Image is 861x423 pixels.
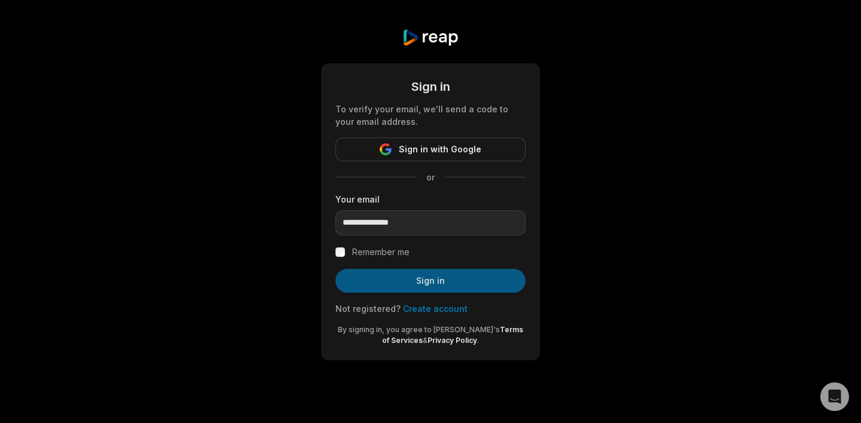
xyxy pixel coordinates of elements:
label: Remember me [352,245,410,259]
span: By signing in, you agree to [PERSON_NAME]'s [338,325,500,334]
div: Sign in [335,78,526,96]
span: . [477,336,479,345]
a: Privacy Policy [428,336,477,345]
div: Open Intercom Messenger [820,382,849,411]
label: Your email [335,193,526,206]
span: & [423,336,428,345]
button: Sign in [335,269,526,293]
img: reap [402,29,459,47]
span: Sign in with Google [399,142,481,157]
span: Not registered? [335,304,401,314]
span: or [417,171,444,183]
button: Sign in with Google [335,137,526,161]
div: To verify your email, we'll send a code to your email address. [335,103,526,128]
a: Terms of Services [382,325,523,345]
a: Create account [403,304,468,314]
